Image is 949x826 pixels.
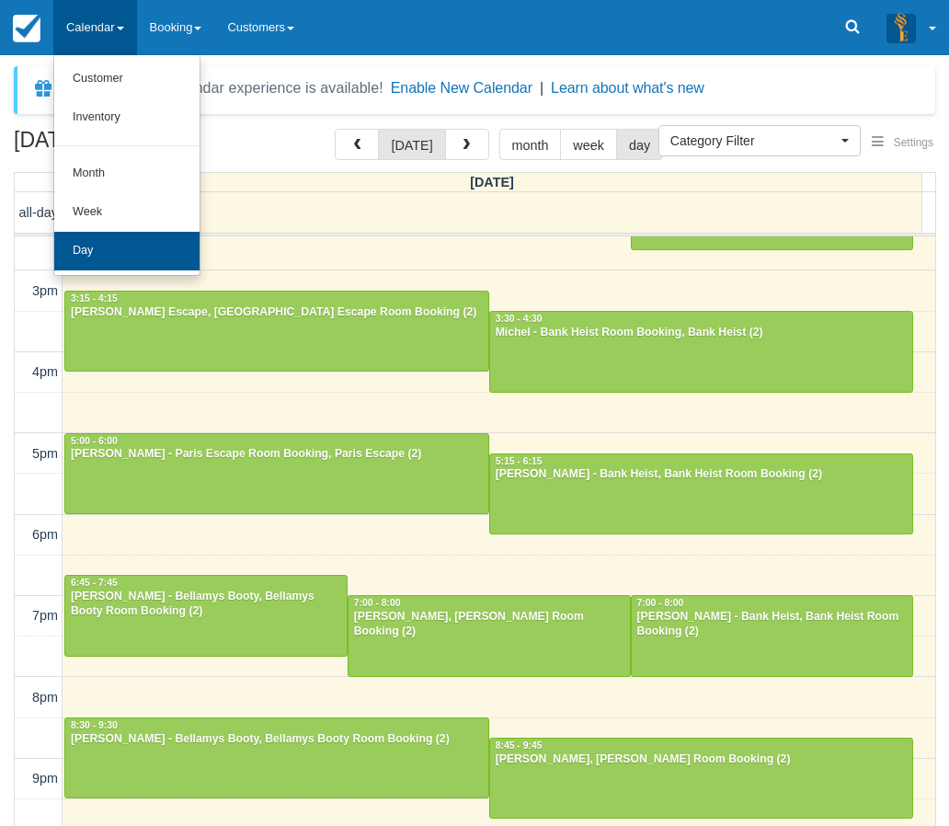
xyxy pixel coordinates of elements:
[54,155,200,193] a: Month
[470,175,514,189] span: [DATE]
[495,752,909,767] div: [PERSON_NAME], [PERSON_NAME] Room Booking (2)
[32,527,58,542] span: 6pm
[496,456,543,466] span: 5:15 - 6:15
[353,610,625,639] div: [PERSON_NAME], [PERSON_NAME] Room Booking (2)
[71,578,118,588] span: 6:45 - 7:45
[54,98,200,137] a: Inventory
[495,467,909,482] div: [PERSON_NAME] - Bank Heist, Bank Heist Room Booking (2)
[616,129,663,160] button: day
[32,608,58,623] span: 7pm
[489,311,914,392] a: 3:30 - 4:30Michel - Bank Heist Room Booking, Bank Heist (2)
[70,305,484,320] div: [PERSON_NAME] Escape, [GEOGRAPHIC_DATA] Escape Room Booking (2)
[636,610,909,639] div: [PERSON_NAME] - Bank Heist, Bank Heist Room Booking (2)
[64,575,348,656] a: 6:45 - 7:45[PERSON_NAME] - Bellamys Booty, Bellamys Booty Room Booking (2)
[13,15,40,42] img: checkfront-main-nav-mini-logo.png
[631,595,914,676] a: 7:00 - 8:00[PERSON_NAME] - Bank Heist, Bank Heist Room Booking (2)
[54,232,200,270] a: Day
[54,193,200,232] a: Week
[391,79,532,98] button: Enable New Calendar
[70,732,484,747] div: [PERSON_NAME] - Bellamys Booty, Bellamys Booty Room Booking (2)
[71,293,118,304] span: 3:15 - 4:15
[886,13,916,42] img: A3
[496,740,543,751] span: 8:45 - 9:45
[64,291,489,372] a: 3:15 - 4:15[PERSON_NAME] Escape, [GEOGRAPHIC_DATA] Escape Room Booking (2)
[540,80,543,96] span: |
[378,129,445,160] button: [DATE]
[348,595,631,676] a: 7:00 - 8:00[PERSON_NAME], [PERSON_NAME] Room Booking (2)
[861,130,944,156] button: Settings
[499,129,562,160] button: month
[64,717,489,798] a: 8:30 - 9:30[PERSON_NAME] - Bellamys Booty, Bellamys Booty Room Booking (2)
[53,55,200,276] ul: Calendar
[70,590,342,619] div: [PERSON_NAME] - Bellamys Booty, Bellamys Booty Room Booking (2)
[354,598,401,608] span: 7:00 - 8:00
[32,690,58,705] span: 8pm
[658,125,861,156] button: Category Filter
[670,132,837,150] span: Category Filter
[54,60,200,98] a: Customer
[894,136,933,149] span: Settings
[489,453,914,534] a: 5:15 - 6:15[PERSON_NAME] - Bank Heist, Bank Heist Room Booking (2)
[32,364,58,379] span: 4pm
[495,326,909,340] div: Michel - Bank Heist Room Booking, Bank Heist (2)
[489,738,914,819] a: 8:45 - 9:45[PERSON_NAME], [PERSON_NAME] Room Booking (2)
[637,598,684,608] span: 7:00 - 8:00
[32,283,58,298] span: 3pm
[560,129,617,160] button: week
[64,433,489,514] a: 5:00 - 6:00[PERSON_NAME] - Paris Escape Room Booking, Paris Escape (2)
[551,80,704,96] a: Learn about what's new
[62,77,383,99] div: A new Booking Calendar experience is available!
[71,436,118,446] span: 5:00 - 6:00
[19,205,58,220] span: all-day
[70,447,484,462] div: [PERSON_NAME] - Paris Escape Room Booking, Paris Escape (2)
[32,446,58,461] span: 5pm
[71,720,118,730] span: 8:30 - 9:30
[32,771,58,786] span: 9pm
[14,129,246,163] h2: [DATE]
[496,314,543,324] span: 3:30 - 4:30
